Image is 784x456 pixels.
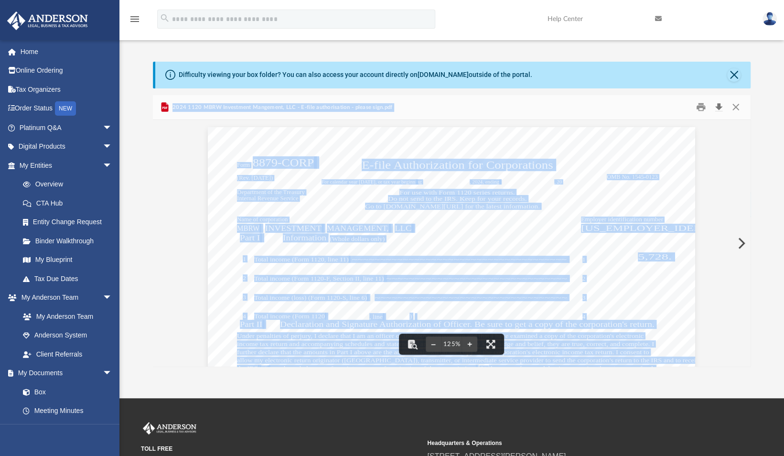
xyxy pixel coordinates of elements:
button: Toggle findbar [402,334,423,355]
a: Box [13,382,117,402]
span: Total income (Form 1120-F, Section II, line 11) [254,275,384,282]
div: Difficulty viewing your box folder? You can also access your account directly on outside of the p... [179,70,532,80]
a: Tax Due Dates [13,269,127,288]
span: Name of corporation [237,217,288,223]
span: 2 [243,275,246,281]
button: Close [727,100,744,115]
span: an acknowledgment of receipt or reason for rejection of the transmission, [269,365,475,371]
a: Binder Walkthrough [13,231,127,250]
span: (b) [479,366,487,372]
span: , 20 [554,180,562,185]
span: Total income (Form 1120, line 11) [254,256,349,262]
span: the reason for any delay in processing the return or refund, [489,365,655,371]
span: (Whole dollars only) [330,236,385,242]
a: CTA Hub [13,194,127,213]
a: My Anderson Team [13,307,117,326]
span: MANAGEMENT, [327,225,389,232]
a: My Documentsarrow_drop_down [7,364,122,383]
span: 3 [243,294,246,300]
button: Print [691,100,710,115]
a: Anderson System [13,326,122,345]
span: Part I [240,234,260,242]
a: My Anderson Teamarrow_drop_down [7,288,122,307]
span: 1 [582,256,586,262]
span: MBRW [237,225,259,232]
a: Meeting Minutes [13,402,122,421]
a: My Blueprint [13,250,122,270]
a: Tax Organizers [7,80,127,99]
span: ~~~~~~~~~~~~~~~~~~~~~~~~~~~~~~~~~~~~~~ [352,256,567,262]
div: File preview [153,120,751,367]
span: For use with Form 1120 series returns. [399,189,515,195]
button: Next File [730,230,751,257]
a: menu [129,18,140,25]
span: 4 [243,313,246,319]
a: [DOMAIN_NAME] [418,71,469,78]
span: Declaration and Signature Authorization of Officer. Be sure to get a copy of the corporation's re... [280,321,655,329]
span: Do not send to the IRS. Keep for your records. [388,195,526,202]
span: Go to [DOMAIN_NAME][URL] for the latest information. [365,203,540,209]
a: Online Ordering [7,61,127,80]
span: Total income (loss) (Form 1120-S, line 6) [254,294,367,301]
span: 1 [243,256,246,262]
span: LLC [395,225,411,232]
span: 5,728. [638,253,672,261]
div: NEW [55,101,76,116]
span: Form [237,163,250,168]
span: 3 [582,294,586,301]
span: Under penalties of perjury, I declare that I am an officer of the above corporation and that I ha... [237,333,644,339]
div: Preview [153,95,751,367]
span: OMB No. 1545-0123 [607,174,657,180]
i: menu [129,13,140,25]
img: Anderson Advisors Platinum Portal [4,11,91,30]
span: (a) [260,366,267,372]
span: arrow_drop_down [103,137,122,157]
span: Total income (Form 1120 [254,313,325,319]
a: Platinum Q&Aarrow_drop_down [7,118,127,137]
span: further declare that the amounts in Part I above are the amounts shown on the copy of the corpora... [237,349,649,355]
span: 2024 1120 MBRW Investment Mangement, LLC - E-file authorisation - please sign.pdf [171,103,393,112]
span: ~~~~~~~~~~~~~~~~~~~~~~~~~~~~~~~~ [386,275,567,282]
span: ~~~~~~~~~~~~~~~~~~~~~~~~~~~~~~~~~~ [375,294,567,301]
span: the IRS [237,365,258,371]
span: Employer identification number [581,217,663,223]
button: Zoom out [426,334,441,355]
button: Close [727,68,741,82]
a: My Entitiesarrow_drop_down [7,156,127,175]
span: Department of the Treasury [237,190,305,195]
a: Digital Productsarrow_drop_down [7,137,127,156]
a: Entity Change Request [13,213,127,232]
img: User Pic [763,12,777,26]
span: income tax return and accompanying schedules and statements, and to the best of my knowledge and ... [237,341,654,347]
span: E-file Authorization for Corporations [362,160,553,171]
span: , 2024, ending [470,180,499,185]
img: Anderson Advisors Platinum Portal [141,422,198,434]
span: arrow_drop_down [103,288,122,308]
a: Home [7,42,127,61]
span: Part II [240,321,262,329]
i: search [160,13,170,23]
span: For calendar year [DATE], or tax year beginning [322,180,422,185]
button: Download [710,100,728,115]
a: Order StatusNEW [7,99,127,119]
a: Overview [13,175,127,194]
span: arrow_drop_down [103,156,122,175]
a: Client Referrals [13,345,122,364]
span: arrow_drop_down [103,118,122,138]
span: allow my electronic return originator ([GEOGRAPHIC_DATA]), transmitter, or intermediate service p... [237,357,718,363]
small: TOLL FREE [141,445,420,453]
span: ) [409,313,411,319]
span: 8879-CORP [253,157,314,168]
div: Document Viewer [153,120,751,367]
button: Zoom in [462,334,477,355]
span: 2 [582,275,586,282]
button: Enter fullscreen [480,334,501,355]
span: Internal Revenue Service [237,196,298,202]
small: Headquarters & Operations [427,439,707,447]
span: 4 [582,314,586,320]
span: , line [369,314,383,320]
span: (Rev. [DATE]) [237,175,273,181]
span: arrow_drop_down [103,364,122,383]
a: Forms Library [13,420,117,439]
span: Information [283,234,326,242]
